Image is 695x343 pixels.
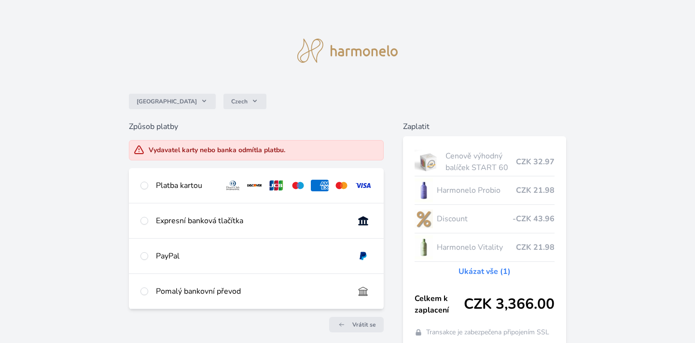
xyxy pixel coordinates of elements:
span: Transakce je zabezpečena připojením SSL [426,328,549,337]
img: jcb.svg [267,180,285,191]
span: CZK 21.98 [516,242,555,253]
img: CLEAN_VITALITY_se_stinem_x-lo.jpg [415,235,433,259]
span: Discount [437,213,513,225]
div: Platba kartou [156,180,217,191]
span: CZK 32.97 [516,156,555,168]
span: CZK 21.98 [516,185,555,196]
img: CLEAN_PROBIO_se_stinem_x-lo.jpg [415,178,433,202]
span: Cenově výhodný balíček START 60 [445,150,516,173]
div: PayPal [156,250,347,262]
span: CZK 3,366.00 [464,296,555,313]
a: Ukázat vše (1) [459,266,511,277]
span: [GEOGRAPHIC_DATA] [137,98,197,105]
div: Vydavatel karty nebo banka odmítla platbu. [149,145,285,155]
div: Pomalý bankovní převod [156,286,347,297]
span: Harmonelo Probio [437,185,516,196]
span: Czech [231,98,248,105]
span: -CZK 43.96 [513,213,555,225]
span: Celkem k zaplacení [415,293,464,316]
img: mc.svg [333,180,350,191]
img: discover.svg [246,180,264,191]
a: Vrátit se [329,317,384,332]
img: diners.svg [224,180,242,191]
button: [GEOGRAPHIC_DATA] [129,94,216,109]
img: onlineBanking_CZ.svg [354,215,372,227]
div: Expresní banková tlačítka [156,215,347,227]
span: Harmonelo Vitality [437,242,516,253]
h6: Zaplatit [403,121,567,132]
img: paypal.svg [354,250,372,262]
img: start.jpg [415,150,442,174]
img: maestro.svg [289,180,307,191]
button: Czech [223,94,266,109]
img: discount-lo.png [415,207,433,231]
img: bankTransfer_IBAN.svg [354,286,372,297]
img: visa.svg [354,180,372,191]
h6: Způsob platby [129,121,384,132]
img: amex.svg [311,180,329,191]
span: Vrátit se [352,321,376,329]
img: logo.svg [297,39,398,63]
